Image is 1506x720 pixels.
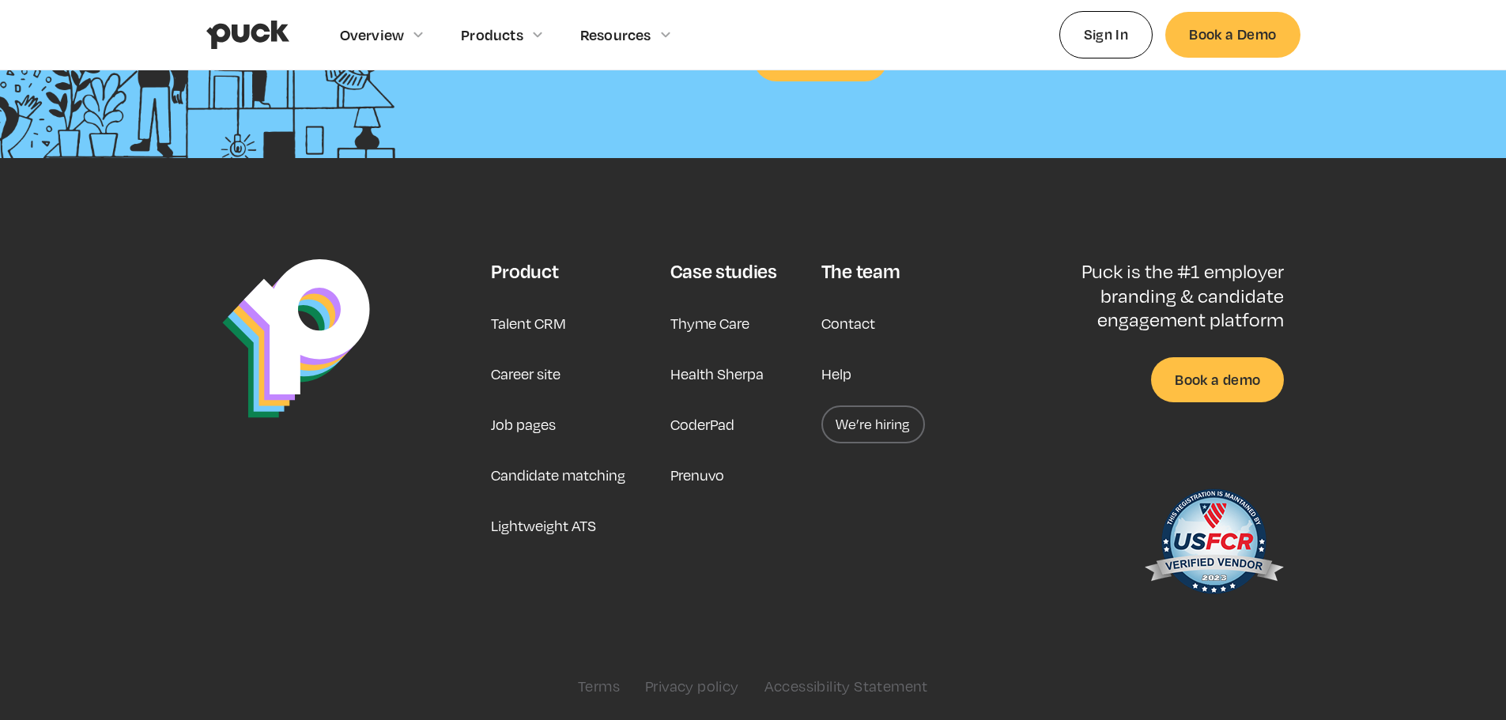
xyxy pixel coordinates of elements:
[821,304,875,342] a: Contact
[491,355,561,393] a: Career site
[491,507,596,545] a: Lightweight ATS
[491,405,556,443] a: Job pages
[491,456,625,494] a: Candidate matching
[645,677,739,695] a: Privacy policy
[821,355,851,393] a: Help
[1030,259,1284,331] p: Puck is the #1 employer branding & candidate engagement platform
[491,304,566,342] a: Talent CRM
[1143,481,1284,608] img: US Federal Contractor Registration System for Award Management Verified Vendor Seal
[340,26,405,43] div: Overview
[578,677,620,695] a: Terms
[1059,11,1153,58] a: Sign In
[1151,357,1284,402] a: Book a demo
[670,304,749,342] a: Thyme Care
[670,456,724,494] a: Prenuvo
[670,259,777,283] div: Case studies
[821,405,925,443] a: We’re hiring
[461,26,523,43] div: Products
[670,355,764,393] a: Health Sherpa
[764,677,928,695] a: Accessibility Statement
[670,405,734,443] a: CoderPad
[491,259,558,283] div: Product
[821,259,900,283] div: The team
[580,26,651,43] div: Resources
[1165,12,1300,57] a: Book a Demo
[222,259,370,418] img: Puck Logo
